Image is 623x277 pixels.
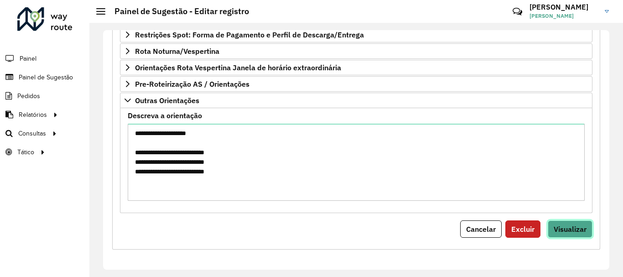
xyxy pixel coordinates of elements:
div: Outras Orientações [120,108,592,213]
a: Pre-Roteirização AS / Orientações [120,76,592,92]
span: Orientações Rota Vespertina Janela de horário extraordinária [135,64,341,71]
span: Visualizar [554,225,587,234]
button: Cancelar [460,220,502,238]
span: Excluir [511,225,535,234]
span: Restrições Spot: Forma de Pagamento e Perfil de Descarga/Entrega [135,31,364,38]
button: Visualizar [548,220,592,238]
span: Cancelar [466,225,496,234]
h2: Painel de Sugestão - Editar registro [105,6,249,16]
a: Contato Rápido [508,2,527,21]
label: Descreva a orientação [128,110,202,121]
a: Orientações Rota Vespertina Janela de horário extraordinária [120,60,592,75]
h3: [PERSON_NAME] [530,3,598,11]
span: Tático [17,147,34,157]
a: Rota Noturna/Vespertina [120,43,592,59]
span: Pedidos [17,91,40,101]
span: Painel de Sugestão [19,73,73,82]
span: Consultas [18,129,46,138]
span: Pre-Roteirização AS / Orientações [135,80,249,88]
span: Painel [20,54,36,63]
span: Rota Noturna/Vespertina [135,47,219,55]
span: [PERSON_NAME] [530,12,598,20]
a: Restrições Spot: Forma de Pagamento e Perfil de Descarga/Entrega [120,27,592,42]
a: Outras Orientações [120,93,592,108]
span: Outras Orientações [135,97,199,104]
span: Relatórios [19,110,47,120]
button: Excluir [505,220,540,238]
